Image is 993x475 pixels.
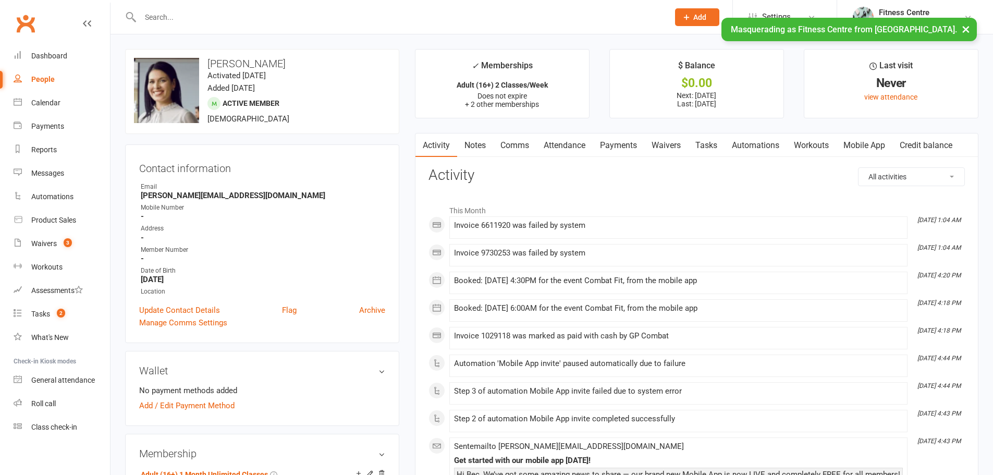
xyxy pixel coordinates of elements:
[428,167,965,184] h3: Activity
[465,100,539,108] span: + 2 other memberships
[892,133,960,157] a: Credit balance
[472,61,479,71] i: ✓
[31,75,55,83] div: People
[454,456,903,465] div: Get started with our mobile app [DATE]!
[31,263,63,271] div: Workouts
[693,13,706,21] span: Add
[64,238,72,247] span: 3
[864,93,917,101] a: view attendance
[762,5,791,29] span: Settings
[917,272,961,279] i: [DATE] 4:20 PM
[141,203,385,213] div: Mobile Number
[678,59,715,78] div: $ Balance
[917,327,961,334] i: [DATE] 4:18 PM
[14,138,110,162] a: Reports
[454,221,903,230] div: Invoice 6611920 was failed by system
[57,309,65,318] span: 2
[787,133,836,157] a: Workouts
[917,437,961,445] i: [DATE] 4:43 PM
[207,83,255,93] time: Added [DATE]
[141,266,385,276] div: Date of Birth
[14,302,110,326] a: Tasks 2
[14,326,110,349] a: What's New
[31,99,60,107] div: Calendar
[879,8,929,17] div: Fitness Centre
[957,18,975,40] button: ×
[454,387,903,396] div: Step 3 of automation Mobile App invite failed due to system error
[137,10,661,25] input: Search...
[14,162,110,185] a: Messages
[457,81,548,89] strong: Adult (16+) 2 Classes/Week
[917,216,961,224] i: [DATE] 1:04 AM
[14,392,110,416] a: Roll call
[428,200,965,216] li: This Month
[644,133,688,157] a: Waivers
[14,91,110,115] a: Calendar
[139,448,385,459] h3: Membership
[454,276,903,285] div: Booked: [DATE] 4:30PM for the event Combat Fit, from the mobile app
[477,92,527,100] span: Does not expire
[31,122,64,130] div: Payments
[415,133,457,157] a: Activity
[14,255,110,279] a: Workouts
[139,384,385,397] li: No payment methods added
[139,304,220,316] a: Update Contact Details
[207,114,289,124] span: [DEMOGRAPHIC_DATA]
[14,279,110,302] a: Assessments
[731,25,957,34] span: Masquerading as Fitness Centre from [GEOGRAPHIC_DATA].
[917,410,961,417] i: [DATE] 4:43 PM
[472,59,533,78] div: Memberships
[454,332,903,340] div: Invoice 1029118 was marked as paid with cash by GP Combat
[917,299,961,307] i: [DATE] 4:18 PM
[853,7,874,28] img: thumb_image1757568851.png
[14,232,110,255] a: Waivers 3
[31,333,69,342] div: What's New
[917,382,961,389] i: [DATE] 4:44 PM
[141,212,385,221] strong: -
[31,169,64,177] div: Messages
[134,58,199,123] img: image1756337479.png
[141,245,385,255] div: Member Number
[139,399,235,412] a: Add / Edit Payment Method
[141,191,385,200] strong: [PERSON_NAME][EMAIL_ADDRESS][DOMAIN_NAME]
[619,78,774,89] div: $0.00
[619,91,774,108] p: Next: [DATE] Last: [DATE]
[31,376,95,384] div: General attendance
[917,244,961,251] i: [DATE] 1:04 AM
[14,115,110,138] a: Payments
[141,224,385,234] div: Address
[141,254,385,263] strong: -
[14,369,110,392] a: General attendance kiosk mode
[359,304,385,316] a: Archive
[31,216,76,224] div: Product Sales
[31,310,50,318] div: Tasks
[493,133,536,157] a: Comms
[14,185,110,209] a: Automations
[454,249,903,258] div: Invoice 9730253 was failed by system
[14,416,110,439] a: Class kiosk mode
[917,355,961,362] i: [DATE] 4:44 PM
[31,52,67,60] div: Dashboard
[13,10,39,36] a: Clubworx
[454,442,684,451] span: Sent email to [PERSON_NAME][EMAIL_ADDRESS][DOMAIN_NAME]
[207,71,266,80] time: Activated [DATE]
[134,58,390,69] h3: [PERSON_NAME]
[879,17,929,27] div: Fitness Centre
[139,316,227,329] a: Manage Comms Settings
[454,304,903,313] div: Booked: [DATE] 6:00AM for the event Combat Fit, from the mobile app
[31,192,73,201] div: Automations
[141,233,385,242] strong: -
[31,286,83,295] div: Assessments
[31,239,57,248] div: Waivers
[139,159,385,174] h3: Contact information
[836,133,892,157] a: Mobile App
[141,287,385,297] div: Location
[814,78,969,89] div: Never
[454,359,903,368] div: Automation 'Mobile App invite' paused automatically due to failure
[14,44,110,68] a: Dashboard
[14,68,110,91] a: People
[593,133,644,157] a: Payments
[141,275,385,284] strong: [DATE]
[536,133,593,157] a: Attendance
[869,59,913,78] div: Last visit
